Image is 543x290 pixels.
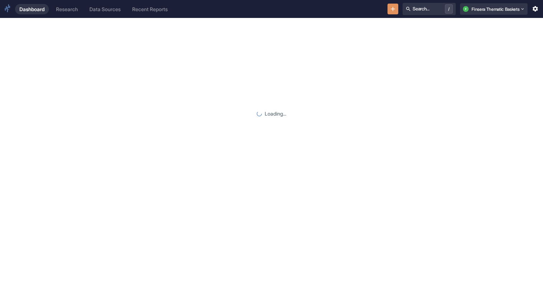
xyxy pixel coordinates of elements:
button: FFinsera Thematic Baskets [460,3,527,15]
p: Loading... [265,110,286,117]
div: Data Sources [89,6,121,12]
a: Recent Reports [128,4,172,14]
div: Dashboard [19,6,45,12]
a: Research [52,4,82,14]
div: Research [56,6,78,12]
button: Search.../ [403,3,456,15]
div: F [463,6,469,12]
button: New Resource [387,4,399,15]
a: Data Sources [85,4,125,14]
a: Dashboard [15,4,49,14]
div: Recent Reports [132,6,168,12]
